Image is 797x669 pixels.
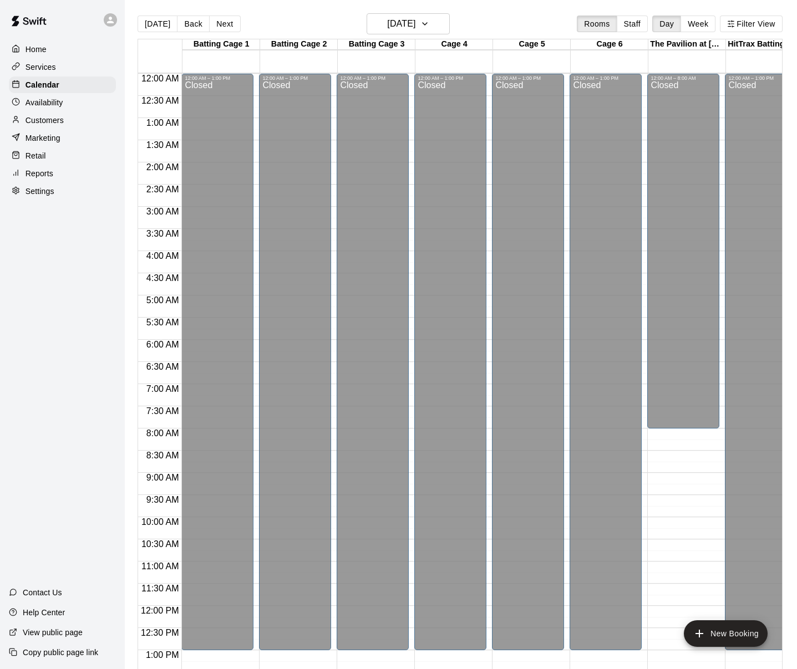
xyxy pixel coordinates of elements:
[9,147,116,164] a: Retail
[144,251,182,261] span: 4:00 AM
[9,130,116,146] a: Marketing
[139,74,182,83] span: 12:00 AM
[720,16,782,32] button: Filter View
[492,74,564,650] div: 12:00 AM – 1:00 PM: Closed
[725,74,797,650] div: 12:00 AM – 1:00 PM: Closed
[9,112,116,129] a: Customers
[26,62,56,73] p: Services
[144,451,182,460] span: 8:30 AM
[262,81,328,654] div: Closed
[143,650,182,660] span: 1:00 PM
[338,39,415,50] div: Batting Cage 3
[26,150,46,161] p: Retail
[185,75,250,81] div: 12:00 AM – 1:00 PM
[9,59,116,75] a: Services
[144,207,182,216] span: 3:00 AM
[144,362,182,371] span: 6:30 AM
[26,44,47,55] p: Home
[185,81,250,654] div: Closed
[139,96,182,105] span: 12:30 AM
[139,517,182,527] span: 10:00 AM
[571,39,648,50] div: Cage 6
[495,81,561,654] div: Closed
[144,162,182,172] span: 2:00 AM
[209,16,240,32] button: Next
[573,81,638,654] div: Closed
[262,75,328,81] div: 12:00 AM – 1:00 PM
[728,75,794,81] div: 12:00 AM – 1:00 PM
[139,561,182,571] span: 11:00 AM
[415,39,493,50] div: Cage 4
[337,74,409,650] div: 12:00 AM – 1:00 PM: Closed
[9,94,116,111] a: Availability
[493,39,571,50] div: Cage 5
[181,74,253,650] div: 12:00 AM – 1:00 PM: Closed
[495,75,561,81] div: 12:00 AM – 1:00 PM
[144,273,182,283] span: 4:30 AM
[139,584,182,593] span: 11:30 AM
[573,75,638,81] div: 12:00 AM – 1:00 PM
[144,473,182,482] span: 9:00 AM
[387,16,415,32] h6: [DATE]
[684,620,768,647] button: add
[26,79,59,90] p: Calendar
[144,406,182,416] span: 7:30 AM
[9,183,116,200] a: Settings
[26,132,60,144] p: Marketing
[144,118,182,127] span: 1:00 AM
[182,39,260,50] div: Batting Cage 1
[138,628,181,637] span: 12:30 PM
[9,76,116,93] a: Calendar
[144,295,182,305] span: 5:00 AM
[340,75,405,81] div: 12:00 AM – 1:00 PM
[144,495,182,504] span: 9:30 AM
[651,81,716,432] div: Closed
[260,39,338,50] div: Batting Cage 2
[681,16,715,32] button: Week
[648,39,726,50] div: The Pavilion at [GEOGRAPHIC_DATA]
[414,74,486,650] div: 12:00 AM – 1:00 PM: Closed
[418,81,483,654] div: Closed
[647,74,719,428] div: 12:00 AM – 8:00 AM: Closed
[26,115,64,126] p: Customers
[728,81,794,654] div: Closed
[144,428,182,438] span: 8:00 AM
[570,74,642,650] div: 12:00 AM – 1:00 PM: Closed
[26,97,63,108] p: Availability
[144,318,182,327] span: 5:30 AM
[23,627,83,638] p: View public page
[651,75,716,81] div: 12:00 AM – 8:00 AM
[144,384,182,394] span: 7:00 AM
[26,186,54,197] p: Settings
[26,168,53,179] p: Reports
[617,16,648,32] button: Staff
[577,16,617,32] button: Rooms
[259,74,331,650] div: 12:00 AM – 1:00 PM: Closed
[138,16,177,32] button: [DATE]
[9,165,116,182] a: Reports
[177,16,210,32] button: Back
[23,607,65,618] p: Help Center
[138,606,181,615] span: 12:00 PM
[418,75,483,81] div: 12:00 AM – 1:00 PM
[652,16,681,32] button: Day
[144,185,182,194] span: 2:30 AM
[139,539,182,549] span: 10:30 AM
[23,647,98,658] p: Copy public page link
[144,229,182,238] span: 3:30 AM
[23,587,62,598] p: Contact Us
[9,41,116,58] a: Home
[340,81,405,654] div: Closed
[367,13,450,34] button: [DATE]
[144,140,182,150] span: 1:30 AM
[144,340,182,349] span: 6:00 AM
